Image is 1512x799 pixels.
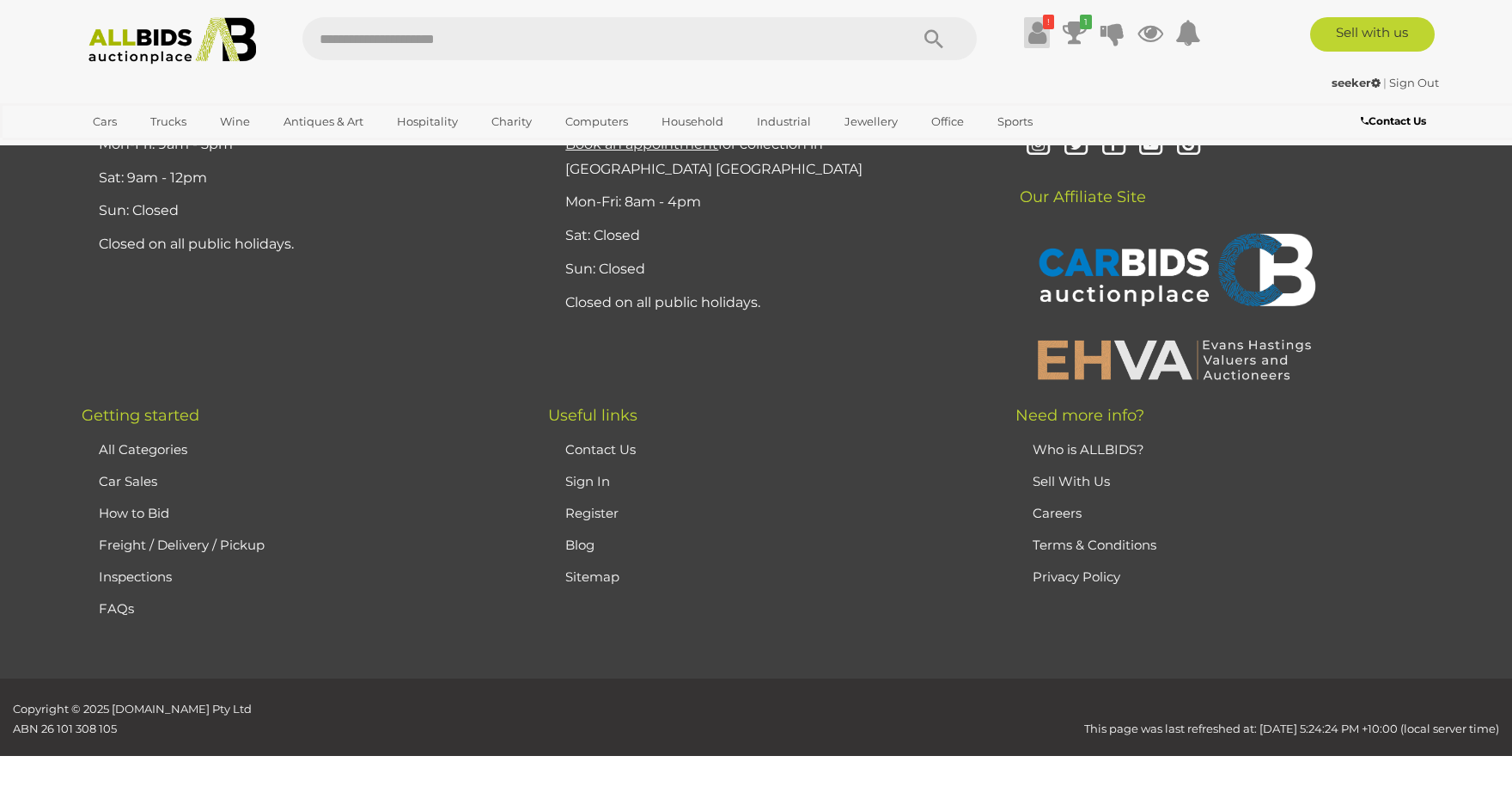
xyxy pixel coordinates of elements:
[99,569,172,585] a: Inspections
[386,108,469,136] a: Hospitality
[139,108,198,136] a: Trucks
[99,505,169,521] a: How to Bid
[1361,112,1430,131] a: Contact Us
[1015,162,1146,206] span: Our Affiliate Site
[99,537,265,553] a: Freight / Delivery / Pickup
[94,194,505,228] li: Sun: Closed
[1383,76,1387,89] span: |
[1310,17,1435,52] a: Sell with us
[99,473,157,489] a: Car Sales
[1015,406,1144,425] span: Need more info?
[565,473,610,489] a: Sign In
[1033,537,1156,553] a: Terms & Conditions
[561,286,972,320] li: Closed on all public holidays.
[548,406,637,425] span: Useful links
[561,253,972,286] li: Sun: Closed
[1033,569,1120,585] a: Privacy Policy
[94,228,505,261] li: Closed on all public holidays.
[1389,76,1439,89] a: Sign Out
[1033,473,1110,489] a: Sell With Us
[378,699,1512,740] div: This page was last refreshed at: [DATE] 5:24:24 PM +10:00 (local server time)
[650,108,735,136] a: Household
[561,186,972,219] li: Mon-Fri: 8am - 4pm
[82,136,226,164] a: [GEOGRAPHIC_DATA]
[1024,17,1050,48] a: !
[1033,505,1082,521] a: Careers
[272,108,375,136] a: Antiques & Art
[565,569,619,585] a: Sitemap
[79,17,265,65] img: Allbids.com.au
[1332,76,1381,89] strong: seeker
[1062,17,1088,48] a: 1
[746,108,822,136] a: Industrial
[920,108,975,136] a: Office
[1332,76,1383,89] a: seeker
[1043,15,1054,29] i: !
[99,600,134,617] a: FAQs
[565,441,636,458] a: Contact Us
[891,17,977,60] button: Search
[1028,215,1320,329] img: CARBIDS Auctionplace
[565,505,619,521] a: Register
[480,108,543,136] a: Charity
[82,108,128,136] a: Cars
[1080,15,1092,29] i: 1
[561,219,972,253] li: Sat: Closed
[1033,441,1144,458] a: Who is ALLBIDS?
[1361,114,1426,127] b: Contact Us
[209,108,261,136] a: Wine
[565,537,594,553] a: Blog
[94,162,505,195] li: Sat: 9am - 12pm
[82,406,199,425] span: Getting started
[565,136,863,177] a: Book an appointmentfor collection in [GEOGRAPHIC_DATA] [GEOGRAPHIC_DATA]
[554,108,639,136] a: Computers
[565,136,718,152] u: Book an appointment
[833,108,909,136] a: Jewellery
[1028,337,1320,382] img: EHVA | Evans Hastings Valuers and Auctioneers
[986,108,1044,136] a: Sports
[99,441,187,458] a: All Categories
